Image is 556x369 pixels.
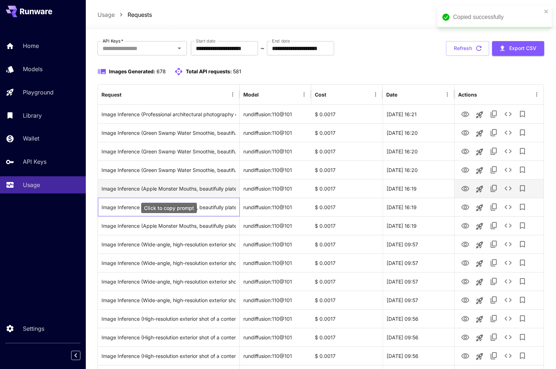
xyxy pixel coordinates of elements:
div: rundiffusion:110@101 [240,142,311,161]
button: See details [501,107,515,121]
button: Menu [299,89,309,99]
div: 22 Aug, 2025 16:20 [383,123,454,142]
div: Copied successfully [453,13,542,21]
div: rundiffusion:110@101 [240,198,311,216]
button: Launch in playground [472,219,487,233]
div: Click to copy prompt [101,328,236,346]
button: Collapse sidebar [71,351,80,360]
div: 22 Aug, 2025 09:57 [383,291,454,309]
button: Add to library [515,237,530,251]
button: Add to library [515,107,530,121]
span: 581 [233,68,241,74]
button: Launch in playground [472,331,487,345]
button: See details [501,311,515,326]
div: Click to copy prompt [101,105,236,123]
button: Copy TaskUUID [487,200,501,214]
button: Launch in playground [472,238,487,252]
button: Copy TaskUUID [487,163,501,177]
button: Add to library [515,218,530,233]
button: Add to library [515,256,530,270]
div: 22 Aug, 2025 09:56 [383,346,454,365]
a: Requests [128,10,152,19]
div: $ 0.0017 [311,105,383,123]
button: Launch in playground [472,163,487,178]
button: Copy TaskUUID [487,218,501,233]
button: View Image [458,144,472,158]
div: $ 0.0017 [311,142,383,161]
label: API Keys [103,38,123,44]
span: Images Generated: [109,68,155,74]
div: 22 Aug, 2025 16:21 [383,105,454,123]
button: See details [501,218,515,233]
button: View Image [458,237,472,251]
button: Add to library [515,349,530,363]
button: See details [501,200,515,214]
button: Add to library [515,126,530,140]
button: Refresh [446,41,489,56]
button: View Image [458,330,472,344]
p: Wallet [23,134,39,143]
button: Copy TaskUUID [487,181,501,196]
button: See details [501,126,515,140]
p: Home [23,41,39,50]
div: rundiffusion:110@101 [240,105,311,123]
div: Cost [315,92,326,98]
button: Copy TaskUUID [487,293,501,307]
button: Copy TaskUUID [487,237,501,251]
button: Add to library [515,293,530,307]
div: Click to copy prompt [101,179,236,198]
button: View Image [458,311,472,326]
button: Launch in playground [472,294,487,308]
a: Usage [98,10,115,19]
label: End date [272,38,290,44]
button: See details [501,293,515,307]
button: See details [501,330,515,344]
button: Add to library [515,274,530,289]
button: View Image [458,255,472,270]
nav: breadcrumb [98,10,152,19]
div: rundiffusion:110@101 [240,179,311,198]
div: Click to copy prompt [101,124,236,142]
button: See details [501,274,515,289]
p: API Keys [23,157,46,166]
div: Click to copy prompt [101,161,236,179]
div: Collapse sidebar [76,349,86,362]
div: Request [101,92,121,98]
div: $ 0.0017 [311,198,383,216]
button: See details [501,349,515,363]
div: $ 0.0017 [311,216,383,235]
div: 22 Aug, 2025 16:20 [383,142,454,161]
div: 22 Aug, 2025 16:19 [383,198,454,216]
div: 22 Aug, 2025 16:19 [383,179,454,198]
button: Add to library [515,144,530,158]
button: Launch in playground [472,201,487,215]
div: Click to copy prompt [101,310,236,328]
div: Click to copy prompt [101,198,236,216]
div: rundiffusion:110@101 [240,272,311,291]
button: Copy TaskUUID [487,330,501,344]
div: rundiffusion:110@101 [240,216,311,235]
button: Launch in playground [472,108,487,122]
button: View Image [458,218,472,233]
button: Add to library [515,330,530,344]
button: Copy TaskUUID [487,349,501,363]
div: rundiffusion:110@101 [240,123,311,142]
button: Sort [398,89,408,99]
button: View Image [458,162,472,177]
div: $ 0.0017 [311,291,383,309]
div: Click to copy prompt [101,347,236,365]
button: Copy TaskUUID [487,311,501,326]
div: Click to copy prompt [101,235,236,254]
button: View Image [458,107,472,121]
div: rundiffusion:110@101 [240,235,311,254]
button: close [544,9,549,14]
div: 22 Aug, 2025 16:19 [383,216,454,235]
button: Add to library [515,200,530,214]
button: Launch in playground [472,182,487,196]
button: Sort [122,89,132,99]
button: Menu [532,89,542,99]
button: Open [174,43,184,53]
div: rundiffusion:110@101 [240,309,311,328]
p: ~ [260,44,264,53]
